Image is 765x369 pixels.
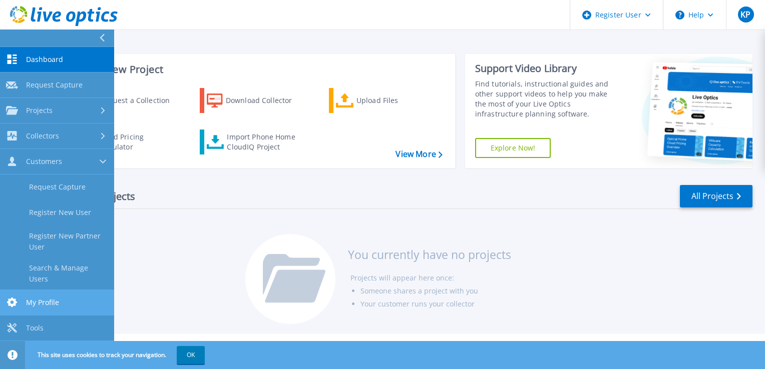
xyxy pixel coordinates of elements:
[360,297,511,310] li: Your customer runs your collector
[680,185,752,207] a: All Projects
[350,271,511,284] li: Projects will appear here once:
[348,249,511,260] h3: You currently have no projects
[475,138,551,158] a: Explore Now!
[98,132,178,152] div: Cloud Pricing Calculator
[475,62,619,75] div: Support Video Library
[26,298,59,307] span: My Profile
[26,55,63,64] span: Dashboard
[200,88,311,113] a: Download Collector
[475,79,619,119] div: Find tutorials, instructional guides and other support videos to help you make the most of your L...
[360,284,511,297] li: Someone shares a project with you
[71,129,183,154] a: Cloud Pricing Calculator
[26,80,83,89] span: Request Capture
[740,10,750,18] span: KP
[227,132,305,152] div: Import Phone Home CloudIQ Project
[356,90,437,110] div: Upload Files
[100,90,180,110] div: Request a Collection
[396,149,442,159] a: View More
[329,88,441,113] a: Upload Files
[26,157,62,166] span: Customers
[26,106,53,115] span: Projects
[226,90,306,110] div: Download Collector
[26,131,59,140] span: Collectors
[177,346,205,364] button: OK
[26,323,44,332] span: Tools
[71,64,442,75] h3: Start a New Project
[28,346,205,364] span: This site uses cookies to track your navigation.
[71,88,183,113] a: Request a Collection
